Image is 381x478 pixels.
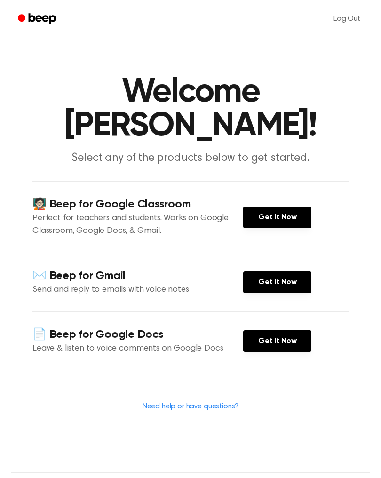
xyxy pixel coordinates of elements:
p: Send and reply to emails with voice notes [32,284,243,296]
h1: Welcome [PERSON_NAME]! [11,75,370,143]
p: Perfect for teachers and students. Works on Google Classroom, Google Docs, & Gmail. [32,212,243,238]
p: Leave & listen to voice comments on Google Docs [32,343,243,355]
h4: ✉️ Beep for Gmail [32,268,243,284]
a: Get It Now [243,207,311,228]
a: Beep [11,10,64,28]
a: Get It Now [243,271,311,293]
a: Get It Now [243,330,311,352]
h4: 📄 Beep for Google Docs [32,327,243,343]
p: Select any of the products below to get started. [11,151,370,166]
h4: 🧑🏻‍🏫 Beep for Google Classroom [32,197,243,212]
a: Log Out [324,8,370,30]
a: Need help or have questions? [143,403,239,410]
